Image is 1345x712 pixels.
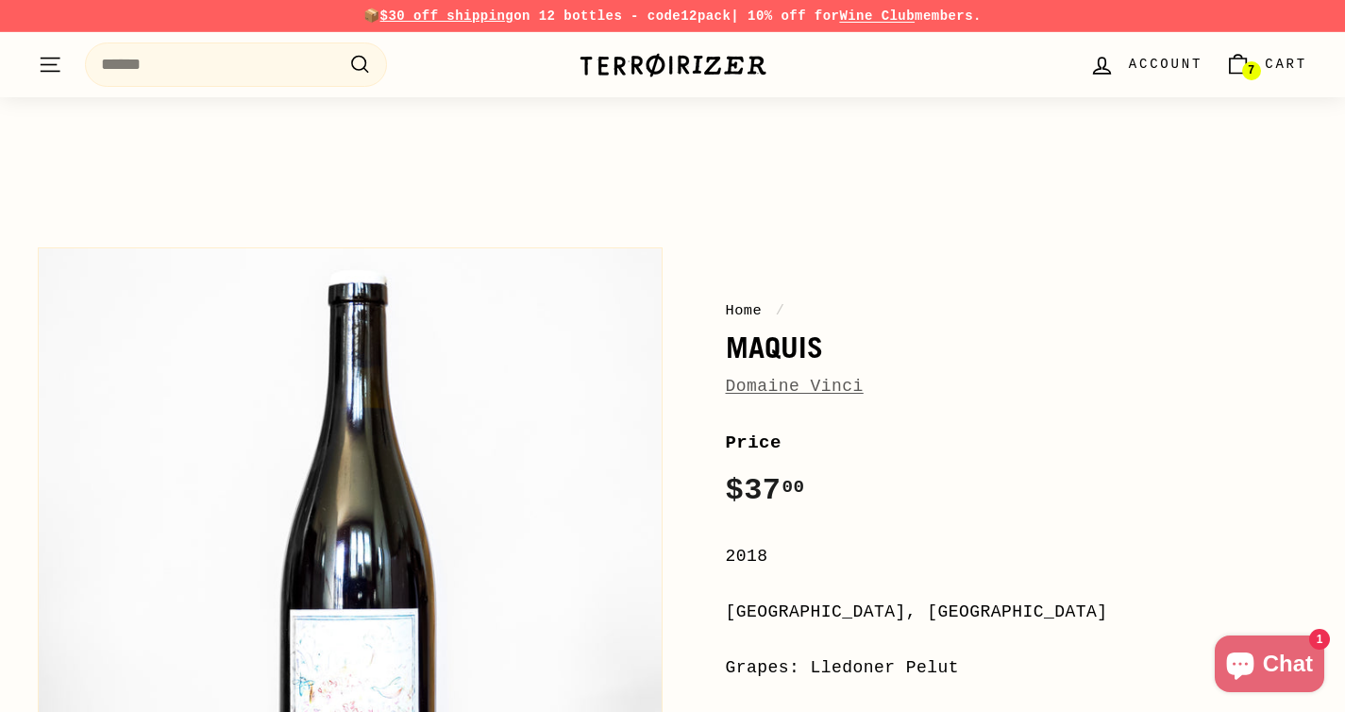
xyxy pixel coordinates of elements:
[681,8,731,24] strong: 12pack
[839,8,915,24] a: Wine Club
[1214,37,1319,93] a: Cart
[726,302,763,319] a: Home
[726,654,1308,682] div: Grapes: Lledoner Pelut
[771,302,790,319] span: /
[1265,54,1307,75] span: Cart
[726,599,1308,626] div: [GEOGRAPHIC_DATA], [GEOGRAPHIC_DATA]
[726,543,1308,570] div: 2018
[1209,636,1330,697] inbox-online-store-chat: Shopify online store chat
[380,8,514,24] span: $30 off shipping
[1129,54,1202,75] span: Account
[726,429,1308,457] label: Price
[782,477,804,498] sup: 00
[726,473,805,508] span: $37
[1248,64,1254,77] span: 7
[726,299,1308,322] nav: breadcrumbs
[1078,37,1214,93] a: Account
[726,331,1308,364] h1: Maquis
[726,377,864,396] a: Domaine Vinci
[38,6,1307,26] p: 📦 on 12 bottles - code | 10% off for members.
